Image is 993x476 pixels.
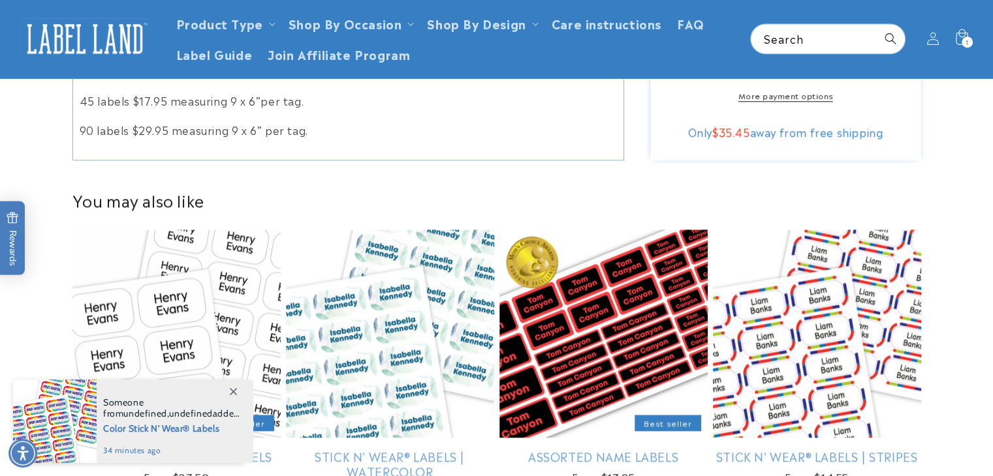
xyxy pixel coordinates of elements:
span: Label Guide [176,46,253,61]
a: Shop By Design [427,14,526,32]
span: 34 minutes ago [103,445,240,456]
span: undefined [123,408,166,419]
div: Only away from free shipping [661,125,909,138]
a: Join Affiliate Program [260,38,418,69]
p: 90 labels $29.95 measuring 9 x 6” per tag. [80,121,617,140]
button: Search [876,24,905,53]
p: 45 labels $17.95 measuring 9 x 6”per tag. [80,91,617,110]
a: Label Guide [168,38,260,69]
a: More payment options [661,89,909,101]
a: Stick N' Wear® Labels | Stripes [713,449,921,464]
iframe: Sign Up via Text for Offers [10,372,165,411]
span: Care instructions [552,16,661,31]
span: Join Affiliate Program [268,46,410,61]
a: Assorted Name Labels [499,449,708,464]
summary: Shop By Occasion [281,8,420,38]
img: Label Land [20,18,150,59]
span: undefined [169,408,212,419]
h2: You may also like [72,190,921,210]
a: Product Type [176,14,263,32]
div: Accessibility Menu [8,439,37,468]
span: 35.45 [719,124,750,140]
span: $ [712,124,719,140]
span: Someone from , added this product to their cart. [103,397,240,419]
span: FAQ [677,16,704,31]
a: FAQ [669,8,712,38]
span: Shop By Occasion [289,16,402,31]
a: Label Land [15,14,155,64]
summary: Shop By Design [419,8,543,38]
a: Care instructions [544,8,669,38]
span: Color Stick N' Wear® Labels [103,419,240,436]
span: 1 [966,37,969,48]
a: Stick N' Wear Stikins® Labels [72,449,281,464]
span: Rewards [7,212,19,266]
summary: Product Type [168,8,281,38]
